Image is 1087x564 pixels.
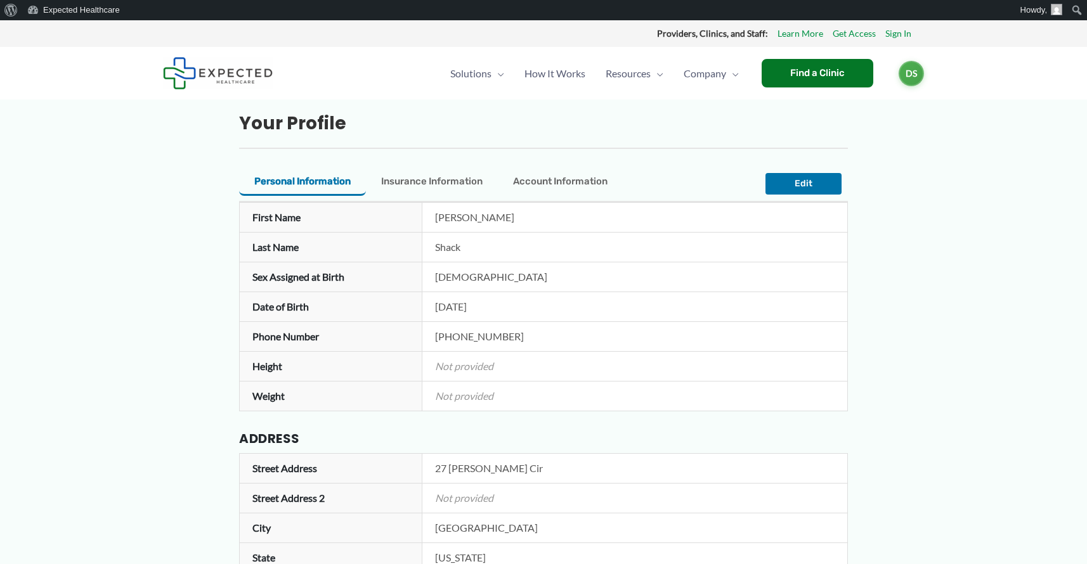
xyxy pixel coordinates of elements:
td: Shack [422,233,847,262]
th: City [240,513,422,543]
td: [GEOGRAPHIC_DATA] [422,513,847,543]
th: First Name [240,203,422,233]
th: Weight [240,381,422,411]
a: SolutionsMenu Toggle [440,51,514,96]
a: Get Access [833,25,876,42]
span: Personal Information [254,176,351,187]
th: Street Address [240,454,422,484]
th: Sex Assigned at Birth [240,262,422,292]
strong: Providers, Clinics, and Staff: [657,28,768,39]
th: Date of Birth [240,292,422,322]
h2: Your Profile [239,112,848,135]
td: 27 [PERSON_NAME] Cir [422,454,847,484]
button: Personal Information [239,169,366,196]
td: [DEMOGRAPHIC_DATA] [422,262,847,292]
span: Company [684,51,726,96]
h3: Address [239,430,848,453]
em: Not provided [435,492,493,504]
a: DS [899,61,924,86]
a: Learn More [778,25,823,42]
span: Menu Toggle [651,51,663,96]
th: Height [240,352,422,381]
em: Not provided [435,360,493,372]
a: ResourcesMenu Toggle [596,51,674,96]
span: Solutions [450,51,491,96]
a: How It Works [514,51,596,96]
a: CompanyMenu Toggle [674,51,749,96]
span: Account Information [513,176,608,187]
span: Menu Toggle [726,51,739,96]
span: Insurance Information [381,176,483,187]
td: [DATE] [422,292,847,322]
td: [PERSON_NAME] [422,203,847,233]
th: Phone Number [240,322,422,352]
span: Menu Toggle [491,51,504,96]
a: Find a Clinic [762,59,873,87]
em: Not provided [435,390,493,402]
span: How It Works [524,51,585,96]
th: Last Name [240,233,422,262]
button: Insurance Information [366,169,498,196]
img: Expected Healthcare Logo - side, dark font, small [163,57,273,89]
a: Sign In [885,25,911,42]
nav: Primary Site Navigation [440,51,749,96]
td: [PHONE_NUMBER] [422,322,847,352]
th: Street Address 2 [240,484,422,513]
span: Resources [606,51,651,96]
button: Edit [765,173,842,195]
button: Account Information [498,169,623,196]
